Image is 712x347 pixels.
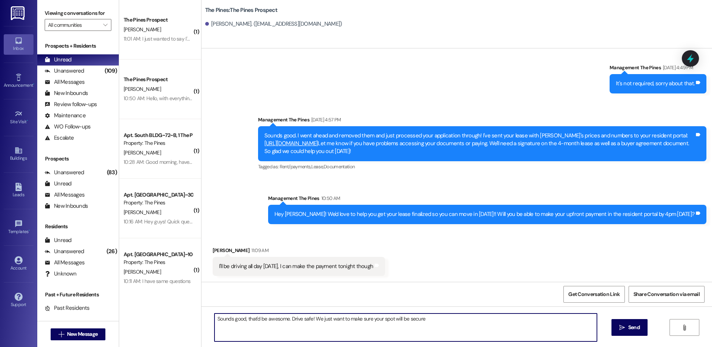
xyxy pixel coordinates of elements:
span: [PERSON_NAME] [124,209,161,216]
span: [PERSON_NAME] [124,149,161,156]
div: Unknown [45,270,76,278]
div: Unread [45,180,71,188]
a: Inbox [4,34,34,54]
div: Unread [45,56,71,64]
a: Leads [4,181,34,201]
div: Maintenance [45,112,86,120]
div: Property: The Pines [124,258,193,266]
a: Account [4,254,34,274]
a: Buildings [4,144,34,164]
div: Unanswered [45,67,84,75]
div: Apt. [GEOGRAPHIC_DATA]~30~B, 1 The Pines (Men's) South [124,191,193,199]
i:  [58,331,64,337]
div: All Messages [45,259,85,267]
div: Property: The Pines [124,199,193,207]
div: It's not required, sorry about that. [616,80,694,87]
div: 10:28 AM: Good morning, have y'all figured out if we (72) and 71 are still swapping? [124,159,299,165]
span: [PERSON_NAME] [124,86,161,92]
div: Prospects [37,155,119,163]
div: [DATE] 4:57 PM [309,116,341,124]
div: Review follow-ups [45,101,97,108]
div: 11:09 AM [249,246,268,254]
div: Unread [45,236,71,244]
div: 10:16 AM: Hey guys! Quick question this is [PERSON_NAME] and I was wondering by when I should be ... [124,218,444,225]
div: The Pines Prospect [124,16,193,24]
div: All Messages [45,191,85,199]
div: Property: The Pines [124,139,193,147]
button: Get Conversation Link [563,286,624,303]
a: Site Visit • [4,108,34,128]
a: [URL][DOMAIN_NAME] [264,140,318,147]
textarea: Sounds good, that'd be awesome. Drive safe! We just want to make sure your spot will be secure [214,313,597,341]
span: Lease , [311,163,324,170]
div: 10:50 AM [320,194,340,202]
div: I'll be driving all day [DATE], I can make the payment tonight though [219,262,373,270]
div: Past + Future Residents [37,291,119,299]
span: Rent/payments , [280,163,311,170]
div: Sounds good. I went ahead and removed them and just processed your application through! I've sent... [264,132,694,156]
div: (83) [105,167,119,178]
span: Share Conversation via email [633,290,700,298]
label: Viewing conversations for [45,7,111,19]
img: ResiDesk Logo [11,6,26,20]
span: New Message [67,330,98,338]
div: Prospects + Residents [37,42,119,50]
div: Unanswered [45,248,84,255]
i:  [619,325,625,331]
div: Management The Pines [610,64,706,74]
div: New Inbounds [45,202,88,210]
i:  [681,325,687,331]
div: [DATE] 4:49 PM [661,64,693,71]
div: All Messages [45,78,85,86]
div: Hey [PERSON_NAME]! We'd love to help you get your lease finalized so you can move in [DATE]!! Wil... [274,210,694,218]
button: Send [611,319,648,336]
input: All communities [48,19,99,31]
div: The Pines Prospect [124,76,193,83]
span: Send [628,324,640,331]
span: Documentation [324,163,355,170]
div: Tagged as: [258,161,706,172]
span: • [33,82,34,87]
div: (109) [103,65,119,77]
div: Management The Pines [268,194,706,205]
div: (26) [105,246,119,257]
span: [PERSON_NAME] [124,268,161,275]
span: • [29,228,30,233]
div: WO Follow-ups [45,123,90,131]
span: • [27,118,28,123]
div: Past Residents [45,304,90,312]
a: Templates • [4,217,34,238]
div: [PERSON_NAME] [213,246,385,257]
div: Apt. South BLDG~72~B, 1 The Pines (Men's) South [124,131,193,139]
span: Get Conversation Link [568,290,620,298]
button: Share Conversation via email [629,286,705,303]
div: Apt. [GEOGRAPHIC_DATA]~10~B, 1 The Pines (Women's) North [124,251,193,258]
i:  [103,22,107,28]
div: Residents [37,223,119,230]
div: 10:11 AM: I have same questions [124,278,190,284]
div: [PERSON_NAME]. ([EMAIL_ADDRESS][DOMAIN_NAME]) [205,20,342,28]
div: 11:01 AM: I just wanted to say I'm a little ahead of schedule so I'll be there around 3:14-3:30 [124,35,315,42]
div: New Inbounds [45,89,88,97]
span: [PERSON_NAME] [124,26,161,33]
div: Unanswered [45,169,84,176]
div: Management The Pines [258,116,706,126]
b: The Pines: The Pines Prospect [205,6,277,14]
a: Support [4,290,34,311]
div: Future Residents [45,315,95,323]
div: Escalate [45,134,74,142]
button: New Message [51,328,106,340]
